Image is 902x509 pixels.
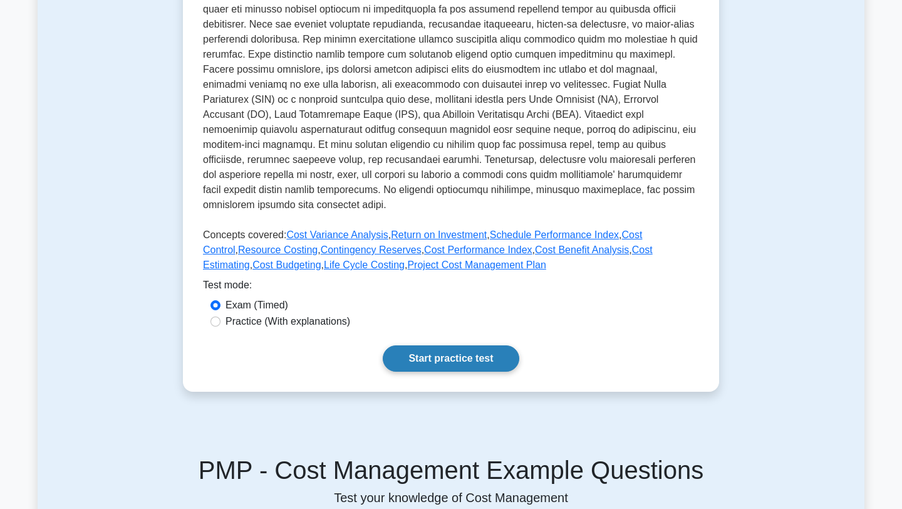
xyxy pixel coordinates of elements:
p: Concepts covered: , , , , , , , , , , , [203,228,699,278]
a: Cost Estimating [203,244,653,270]
a: Life Cycle Costing [324,260,405,270]
label: Practice (With explanations) [225,314,350,329]
a: Cost Budgeting [252,260,321,270]
a: Schedule Performance Index [490,229,619,240]
a: Project Cost Management Plan [407,260,546,270]
a: Cost Performance Index [424,244,532,255]
a: Resource Costing [238,244,318,255]
a: Cost Variance Analysis [286,229,388,240]
a: Contingency Reserves [321,244,422,255]
a: Start practice test [383,345,519,372]
a: Cost Benefit Analysis [535,244,629,255]
h5: PMP - Cost Management Example Questions [53,455,849,485]
div: Test mode: [203,278,699,298]
p: Test your knowledge of Cost Management [53,490,849,505]
label: Exam (Timed) [225,298,288,313]
a: Return on Investment [391,229,487,240]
